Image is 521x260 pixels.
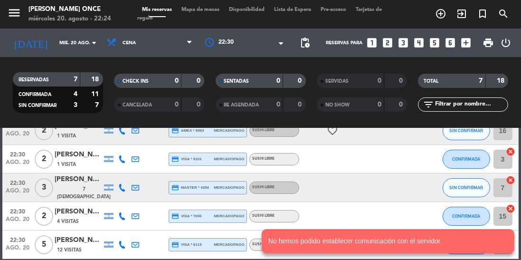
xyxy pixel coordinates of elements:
i: looks_6 [444,37,456,49]
strong: 7 [74,76,77,83]
input: Filtrar por nombre... [434,99,508,110]
span: CONFIRMADA [452,156,480,162]
span: 12 Visitas [57,246,82,254]
span: Reservas para [326,40,362,46]
span: RESERVADAS [19,77,49,82]
span: Sushi libre [252,128,275,132]
span: Disponibilidad [224,7,269,12]
span: RE AGENDADA [224,103,259,107]
i: search [498,8,509,19]
button: CONFIRMADA [443,150,490,169]
span: ago. 20 [6,245,29,256]
i: [DATE] [7,33,55,53]
i: credit_card [171,127,179,135]
span: ago. 20 [6,188,29,199]
span: 2 [35,207,53,226]
i: cancel [506,175,516,185]
span: 1 Visita [57,161,76,168]
span: SIN CONFIRMAR [449,185,483,190]
span: visa * 8101 [171,155,201,163]
div: miércoles 20. agosto - 22:24 [28,14,111,24]
i: filter_list [423,99,434,110]
span: mercadopago [214,241,244,248]
i: exit_to_app [456,8,467,19]
strong: 0 [276,101,280,108]
span: 22:30 [218,38,234,48]
strong: 0 [175,77,179,84]
span: Lista de Espera [269,7,316,12]
span: 4 Visitas [57,218,79,225]
button: SIN CONFIRMAR [443,121,490,140]
span: 22:30 [6,177,29,188]
div: [PERSON_NAME] [55,206,102,217]
div: [PERSON_NAME] [55,174,102,185]
strong: 0 [298,101,303,108]
span: pending_actions [299,37,311,48]
span: ago. 20 [6,159,29,170]
i: credit_card [171,155,179,163]
i: cancel [506,147,516,156]
span: print [483,37,494,48]
span: 5 [35,235,53,254]
span: Sushi libre [252,214,275,218]
i: looks_two [381,37,394,49]
span: NO SHOW [325,103,350,107]
span: 7 [DEMOGRAPHIC_DATA] [57,185,111,201]
span: 1 Visita [57,132,76,140]
span: Mapa de mesas [177,7,224,12]
i: looks_5 [428,37,441,49]
span: 22:30 [6,205,29,216]
i: credit_card [171,241,179,249]
strong: 4 [74,91,77,97]
strong: 0 [399,77,405,84]
strong: 0 [298,77,303,84]
span: SIN CONFIRMAR [19,103,57,108]
span: TOTAL [424,79,438,84]
strong: 0 [276,77,280,84]
span: CONFIRMADA [452,213,480,219]
i: looks_3 [397,37,409,49]
i: credit_card [171,212,179,220]
span: Pre-acceso [316,7,351,12]
span: 2 [35,121,53,140]
i: looks_4 [413,37,425,49]
span: visa * 6115 [171,241,201,249]
button: SIN CONFIRMAR [443,178,490,197]
strong: 7 [479,77,483,84]
i: cancel [506,204,516,213]
span: ago. 20 [6,216,29,227]
notyf-toast: No hemos podido establecer comunicación con el servidor. [262,229,514,253]
span: master * 4354 [171,184,209,192]
strong: 0 [197,77,202,84]
div: [PERSON_NAME] [55,235,102,246]
span: mercadopago [214,213,244,219]
div: [PERSON_NAME] Once [28,5,111,14]
strong: 0 [378,101,381,108]
span: SIN CONFIRMAR [449,128,483,133]
i: add_circle_outline [435,8,446,19]
span: SERVIDAS [325,79,349,84]
span: 22:30 [6,234,29,245]
span: mercadopago [214,156,244,162]
strong: 18 [497,77,506,84]
div: [PERSON_NAME] [55,149,102,160]
span: Sushi libre [252,242,275,246]
span: CONFIRMADA [19,92,51,97]
strong: 18 [91,76,101,83]
span: mercadopago [214,127,244,134]
span: Mis reservas [137,7,177,12]
i: menu [7,6,21,20]
span: mercadopago [214,184,244,191]
strong: 0 [197,101,202,108]
span: 3 [35,178,53,197]
span: ago. 20 [6,131,29,142]
span: 22:30 [6,148,29,159]
i: power_settings_new [500,37,512,48]
span: Cena [123,40,136,46]
i: looks_one [366,37,378,49]
button: CONFIRMADA [443,207,490,226]
button: menu [7,6,21,23]
i: credit_card [171,184,179,192]
span: 2 [35,150,53,169]
strong: 0 [175,101,179,108]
